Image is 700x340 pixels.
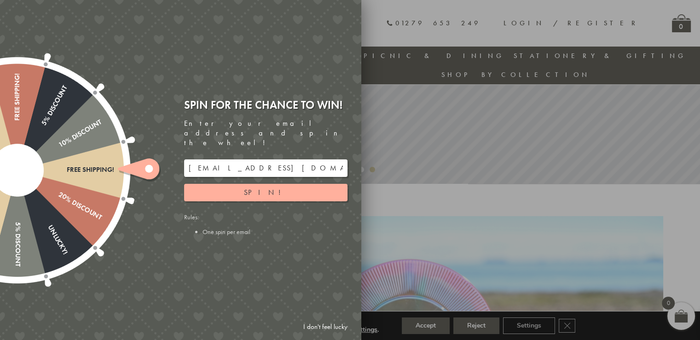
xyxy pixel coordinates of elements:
button: Spin! [184,184,347,201]
li: One spin per email [202,228,347,236]
a: I don't feel lucky [299,318,352,335]
div: Free shipping! [17,166,114,174]
div: 10% Discount [15,118,103,174]
div: 5% Discount [14,84,69,172]
div: 20% Discount [15,167,103,222]
input: Your email [184,159,347,177]
span: Spin! [244,188,288,197]
div: Free shipping! [13,73,21,170]
div: 5% Discount [13,170,21,267]
div: Enter your email address and spin the wheel! [184,119,347,147]
div: Rules: [184,213,347,236]
div: Spin for the chance to win! [184,98,347,112]
div: Unlucky! [14,168,69,256]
